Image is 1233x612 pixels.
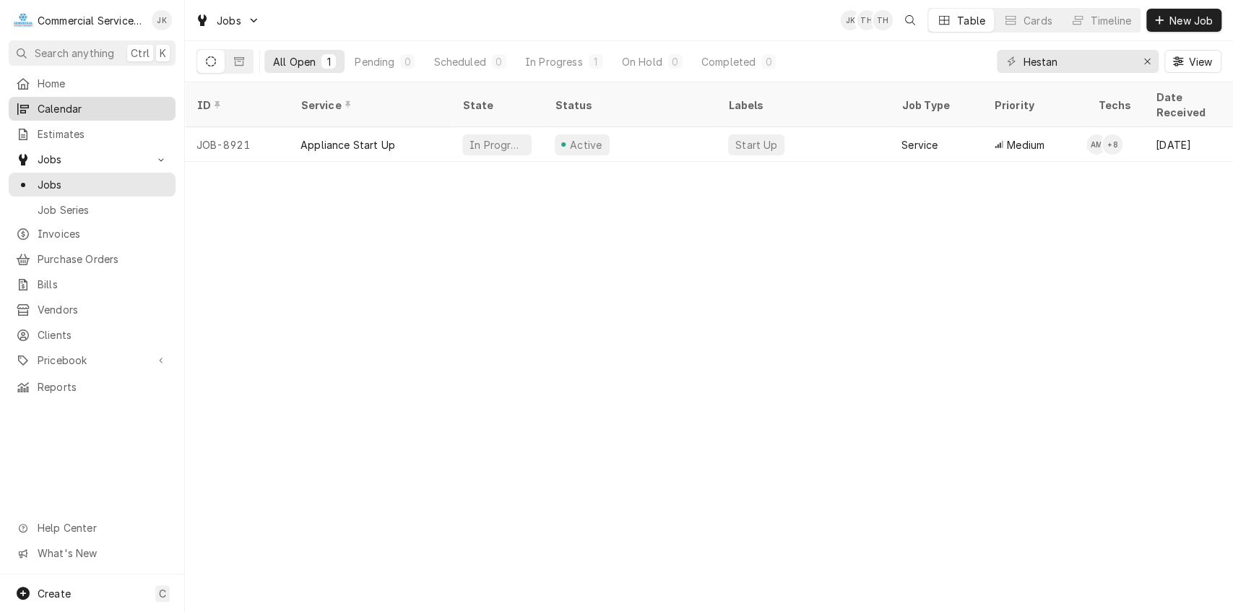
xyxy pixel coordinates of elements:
span: View [1185,54,1215,69]
a: Go to Jobs [189,9,266,33]
div: Commercial Service Co. [38,13,144,28]
div: 0 [403,54,412,69]
div: TH [857,10,877,30]
div: JK [152,10,172,30]
div: 1 [592,54,600,69]
div: Commercial Service Co.'s Avatar [13,10,33,30]
div: John Key's Avatar [840,10,860,30]
a: Estimates [9,122,176,146]
div: Audie Murphy's Avatar [1086,134,1107,155]
span: Create [38,587,71,600]
div: TH [873,10,893,30]
span: Reports [38,379,168,395]
span: Estimates [38,126,168,142]
span: Bills [38,277,168,292]
span: New Job [1167,13,1216,28]
span: Invoices [38,226,168,241]
span: Clients [38,327,168,342]
div: C [13,10,33,30]
a: Jobs [9,173,176,197]
span: Vendors [38,302,168,317]
div: Priority [994,98,1072,113]
a: Bills [9,272,176,296]
div: In Progress [468,137,526,152]
span: Ctrl [131,46,150,61]
div: Pending [355,54,394,69]
div: Service [901,137,938,152]
div: Tricia Hansen's Avatar [857,10,877,30]
div: ID [196,98,274,113]
span: What's New [38,546,167,561]
div: In Progress [525,54,583,69]
div: 0 [671,54,680,69]
div: Techs [1098,98,1133,113]
div: 1 [324,54,333,69]
a: Go to What's New [9,541,176,565]
a: Vendors [9,298,176,322]
span: Pricebook [38,353,147,368]
span: Job Series [38,202,168,217]
a: Go to Help Center [9,516,176,540]
span: Purchase Orders [38,251,168,267]
a: Calendar [9,97,176,121]
div: JOB-8921 [185,127,289,162]
span: C [159,586,166,601]
div: Status [555,98,702,113]
div: 0 [764,54,773,69]
span: Search anything [35,46,114,61]
div: 0 [495,54,503,69]
span: Calendar [38,101,168,116]
span: Jobs [217,13,241,28]
button: Search anythingCtrlK [9,40,176,66]
span: K [160,46,166,61]
div: Scheduled [433,54,485,69]
span: Jobs [38,152,147,167]
div: Appliance Start Up [300,137,395,152]
div: Labels [728,98,878,113]
a: Go to Jobs [9,147,176,171]
div: John Key's Avatar [152,10,172,30]
a: Reports [9,375,176,399]
div: Active [568,137,604,152]
a: Clients [9,323,176,347]
button: New Job [1146,9,1221,32]
a: Go to Pricebook [9,348,176,372]
div: State [462,98,532,113]
a: Job Series [9,198,176,222]
input: Keyword search [1023,50,1131,73]
a: Invoices [9,222,176,246]
span: Medium [1007,137,1044,152]
span: Jobs [38,177,168,192]
div: + 8 [1102,134,1122,155]
div: Service [300,98,436,113]
div: Tricia Hansen's Avatar [873,10,893,30]
div: On Hold [622,54,662,69]
div: Job Type [901,98,971,113]
span: Home [38,76,168,91]
div: All Open [273,54,316,69]
span: Help Center [38,520,167,535]
div: Table [957,13,985,28]
button: View [1164,50,1221,73]
div: Timeline [1091,13,1131,28]
a: Purchase Orders [9,247,176,271]
div: Completed [701,54,756,69]
div: Start Up [734,137,779,152]
button: Erase input [1135,50,1159,73]
div: AM [1086,134,1107,155]
a: Home [9,72,176,95]
div: JK [840,10,860,30]
div: Cards [1024,13,1052,28]
button: Open search [899,9,922,32]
